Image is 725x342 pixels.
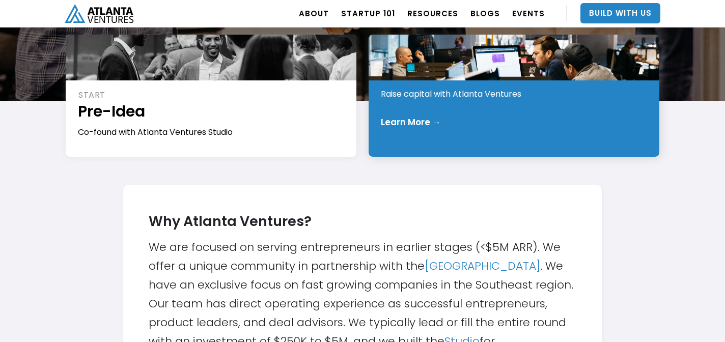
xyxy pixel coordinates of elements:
h1: Early Stage [381,63,648,83]
a: Build With Us [580,3,660,23]
div: Co-found with Atlanta Ventures Studio [78,127,345,138]
div: Learn More → [381,117,441,127]
h1: Pre-Idea [78,101,345,122]
a: INVESTEarly StageRaise capital with Atlanta VenturesLearn More → [369,35,659,157]
strong: Why Atlanta Ventures? [149,212,312,231]
div: START [78,90,345,101]
div: Raise capital with Atlanta Ventures [381,89,648,100]
a: [GEOGRAPHIC_DATA] [425,258,540,274]
a: STARTPre-IdeaCo-found with Atlanta Ventures Studio [66,35,356,157]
